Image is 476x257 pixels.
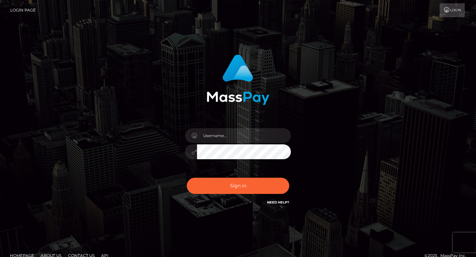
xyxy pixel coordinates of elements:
[10,3,36,17] a: Login Page
[187,178,289,194] button: Sign in
[207,55,269,105] img: MassPay Login
[267,200,289,204] a: Need Help?
[197,128,291,143] input: Username...
[440,3,465,17] a: Login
